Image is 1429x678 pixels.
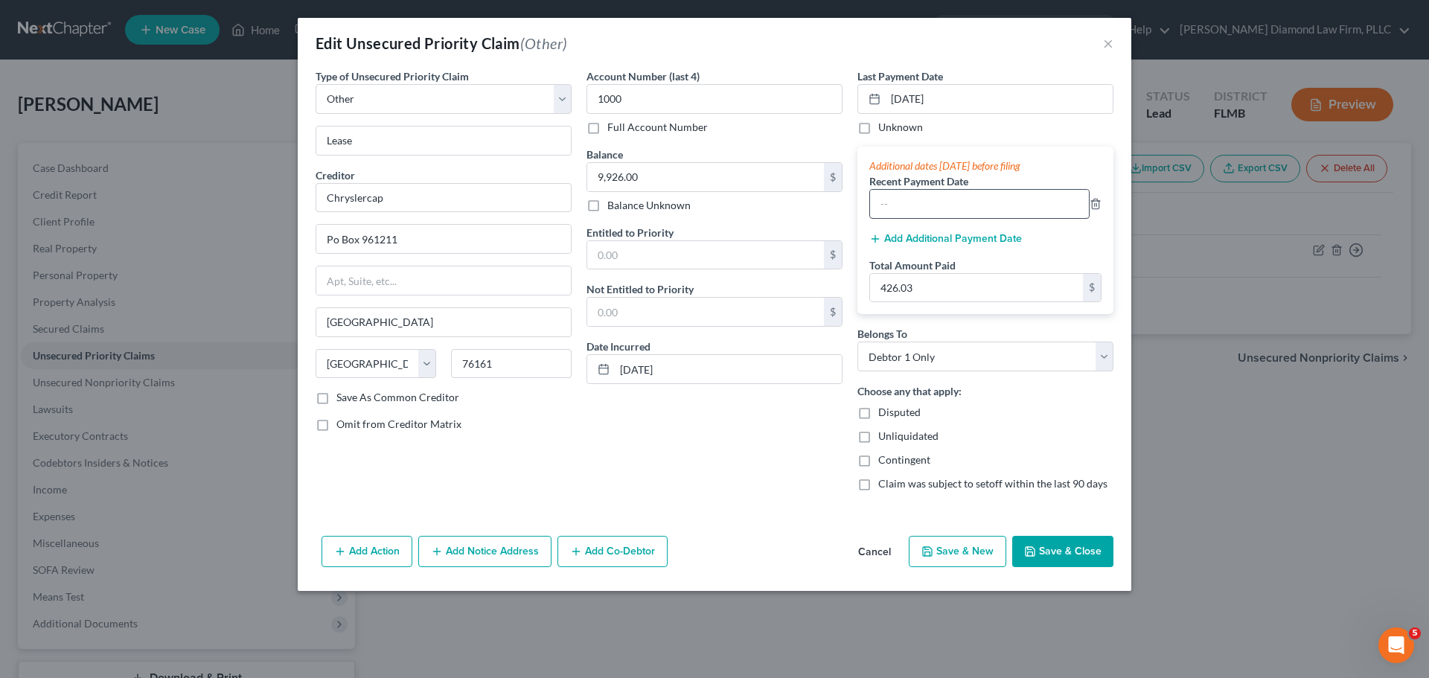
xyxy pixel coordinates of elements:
[587,298,824,326] input: 0.00
[869,159,1102,173] div: Additional dates [DATE] before filing
[316,127,571,155] input: Specify...
[316,33,567,54] div: Edit Unsecured Priority Claim
[418,536,552,567] button: Add Notice Address
[451,349,572,379] input: Enter zip...
[870,190,1089,218] input: --
[886,85,1113,113] input: MM/DD/YYYY
[336,418,461,430] span: Omit from Creditor Matrix
[1409,627,1421,639] span: 5
[909,536,1006,567] button: Save & New
[869,258,956,273] label: Total Amount Paid
[586,225,674,240] label: Entitled to Priority
[824,298,842,326] div: $
[316,266,571,295] input: Apt, Suite, etc...
[1012,536,1113,567] button: Save & Close
[857,327,907,340] span: Belongs To
[1083,274,1101,302] div: $
[557,536,668,567] button: Add Co-Debtor
[322,536,412,567] button: Add Action
[316,225,571,253] input: Enter address...
[586,68,700,84] label: Account Number (last 4)
[586,339,650,354] label: Date Incurred
[316,183,572,213] input: Search creditor by name...
[615,355,842,383] input: MM/DD/YYYY
[869,233,1022,245] button: Add Additional Payment Date
[878,120,923,135] label: Unknown
[587,163,824,191] input: 0.00
[846,537,903,567] button: Cancel
[869,173,968,189] label: Recent Payment Date
[857,383,962,399] label: Choose any that apply:
[316,70,469,83] span: Type of Unsecured Priority Claim
[520,34,568,52] span: (Other)
[824,163,842,191] div: $
[878,477,1107,490] span: Claim was subject to setoff within the last 90 days
[857,68,943,84] label: Last Payment Date
[586,281,694,297] label: Not Entitled to Priority
[336,390,459,405] label: Save As Common Creditor
[316,308,571,336] input: Enter city...
[870,274,1083,302] input: 0.00
[878,406,921,418] span: Disputed
[587,241,824,269] input: 0.00
[586,84,843,114] input: XXXX
[316,169,355,182] span: Creditor
[878,453,930,466] span: Contingent
[824,241,842,269] div: $
[1103,34,1113,52] button: ×
[607,198,691,213] label: Balance Unknown
[586,147,623,162] label: Balance
[878,429,939,442] span: Unliquidated
[607,120,708,135] label: Full Account Number
[1378,627,1414,663] iframe: Intercom live chat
